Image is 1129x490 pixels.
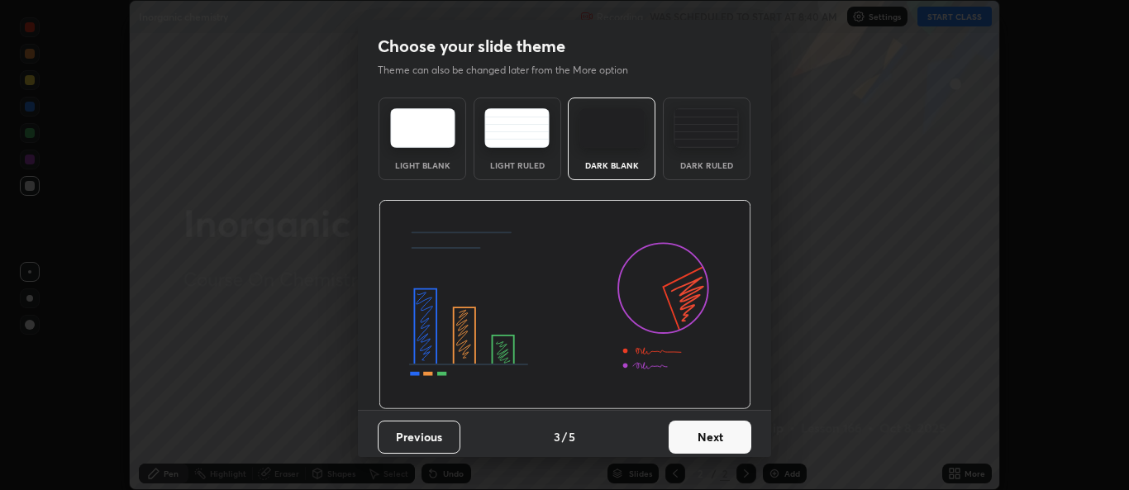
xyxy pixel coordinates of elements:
img: lightTheme.e5ed3b09.svg [390,108,455,148]
button: Next [669,421,751,454]
button: Previous [378,421,460,454]
h4: 5 [569,428,575,445]
p: Theme can also be changed later from the More option [378,63,645,78]
img: darkTheme.f0cc69e5.svg [579,108,645,148]
img: darkThemeBanner.d06ce4a2.svg [379,200,751,410]
h2: Choose your slide theme [378,36,565,57]
img: lightRuledTheme.5fabf969.svg [484,108,550,148]
h4: / [562,428,567,445]
div: Dark Ruled [674,161,740,169]
h4: 3 [554,428,560,445]
div: Light Ruled [484,161,550,169]
div: Dark Blank [579,161,645,169]
div: Light Blank [389,161,455,169]
img: darkRuledTheme.de295e13.svg [674,108,739,148]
